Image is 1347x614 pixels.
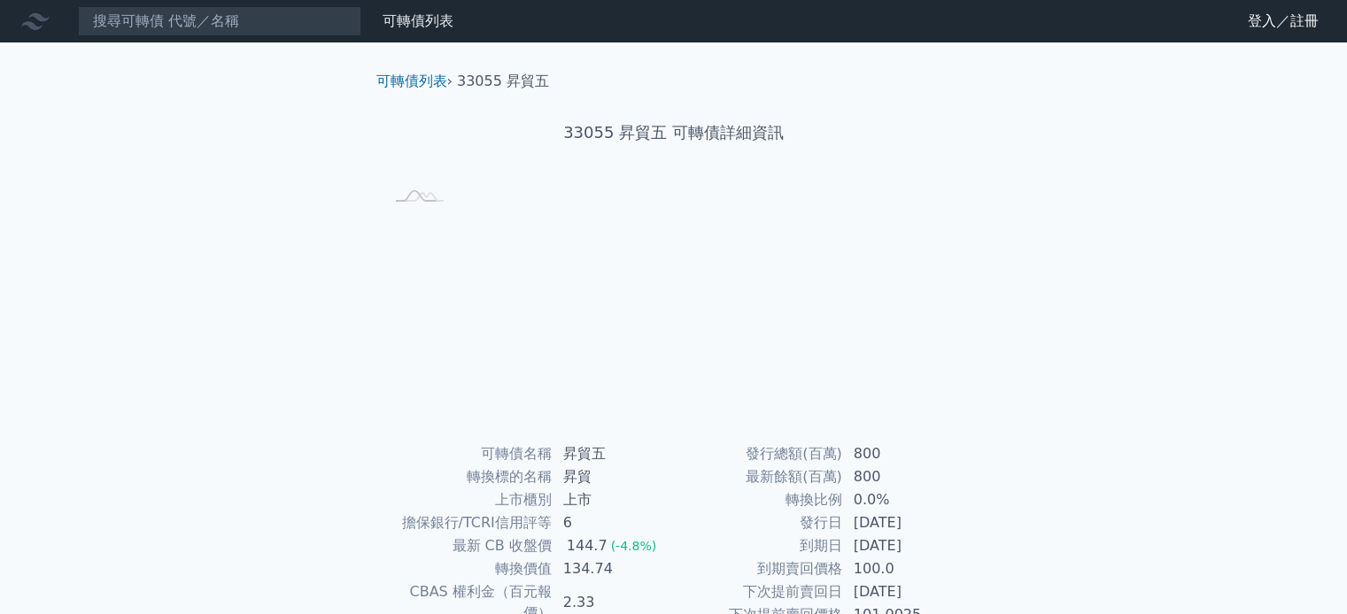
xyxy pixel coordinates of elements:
[383,557,553,580] td: 轉換價值
[674,580,843,603] td: 下次提前賣回日
[78,6,361,36] input: 搜尋可轉債 代號／名稱
[674,442,843,465] td: 發行總額(百萬)
[563,535,611,556] div: 144.7
[362,120,986,145] h1: 33055 昇貿五 可轉債詳細資訊
[843,534,964,557] td: [DATE]
[383,511,553,534] td: 擔保銀行/TCRI信用評等
[843,442,964,465] td: 800
[674,488,843,511] td: 轉換比例
[553,488,674,511] td: 上市
[553,465,674,488] td: 昇貿
[383,488,553,511] td: 上市櫃別
[674,465,843,488] td: 最新餘額(百萬)
[383,465,553,488] td: 轉換標的名稱
[376,71,453,92] li: ›
[843,488,964,511] td: 0.0%
[843,465,964,488] td: 800
[553,557,674,580] td: 134.74
[383,442,553,465] td: 可轉債名稱
[553,511,674,534] td: 6
[611,539,657,553] span: (-4.8%)
[376,73,447,89] a: 可轉債列表
[383,12,453,29] a: 可轉債列表
[843,557,964,580] td: 100.0
[843,511,964,534] td: [DATE]
[1258,529,1347,614] iframe: Chat Widget
[457,71,549,92] li: 33055 昇貿五
[1234,7,1333,35] a: 登入／註冊
[553,442,674,465] td: 昇貿五
[674,511,843,534] td: 發行日
[674,557,843,580] td: 到期賣回價格
[383,534,553,557] td: 最新 CB 收盤價
[674,534,843,557] td: 到期日
[843,580,964,603] td: [DATE]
